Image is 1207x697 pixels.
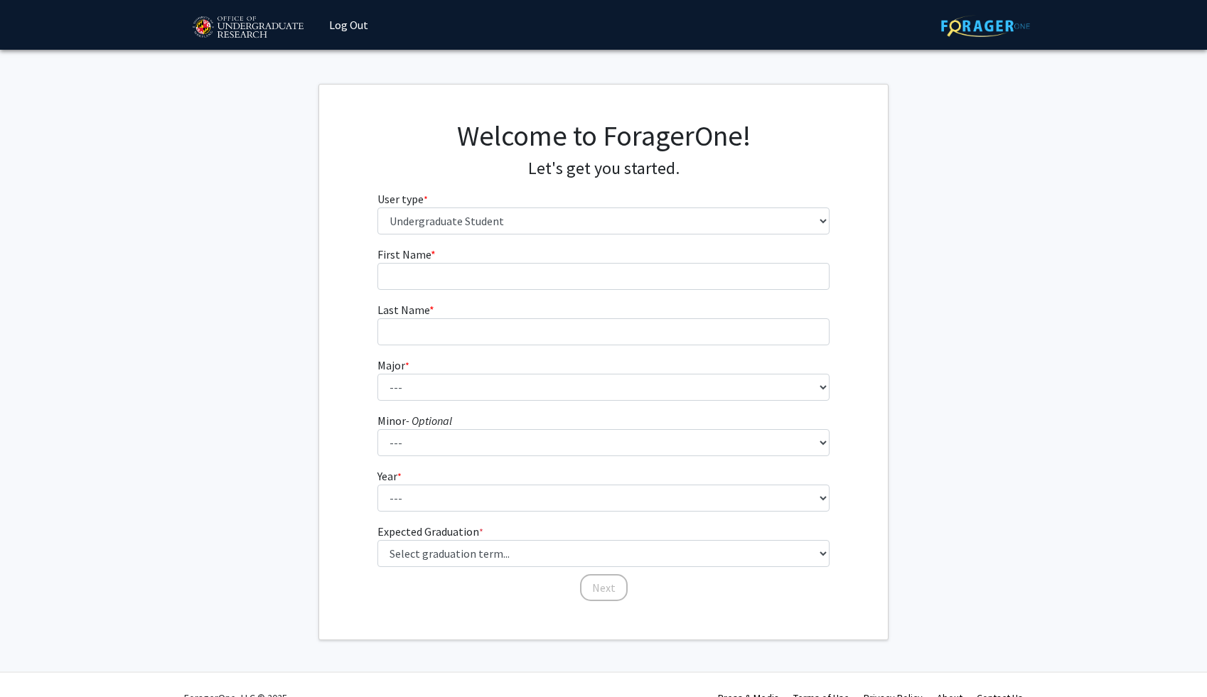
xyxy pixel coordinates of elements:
[377,468,402,485] label: Year
[11,633,60,686] iframe: Chat
[377,247,431,261] span: First Name
[377,158,830,179] h4: Let's get you started.
[377,412,452,429] label: Minor
[377,303,429,317] span: Last Name
[377,523,483,540] label: Expected Graduation
[941,15,1030,37] img: ForagerOne Logo
[377,357,409,374] label: Major
[377,119,830,153] h1: Welcome to ForagerOne!
[377,190,428,207] label: User type
[406,414,452,428] i: - Optional
[188,10,308,45] img: University of Maryland Logo
[580,574,628,601] button: Next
